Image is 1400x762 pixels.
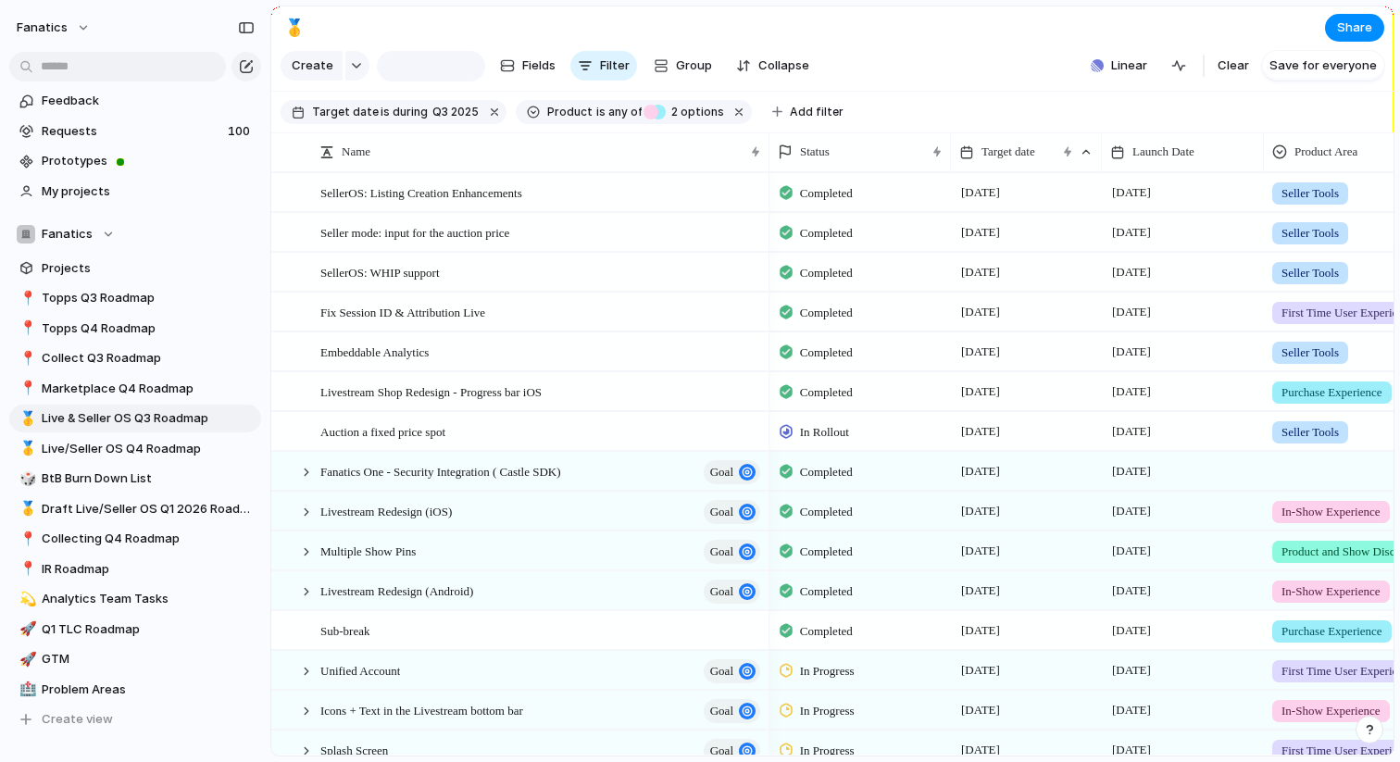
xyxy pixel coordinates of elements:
[9,87,261,115] a: Feedback
[9,118,261,145] a: Requests100
[42,182,255,201] span: My projects
[1107,580,1156,602] span: [DATE]
[42,380,255,398] span: Marketplace Q4 Roadmap
[42,409,255,428] span: Live & Seller OS Q3 Roadmap
[42,440,255,458] span: Live/Seller OS Q4 Roadmap
[9,315,261,343] a: 📍Topps Q4 Roadmap
[42,560,255,579] span: IR Roadmap
[1262,51,1384,81] button: Save for everyone
[1107,341,1156,363] span: [DATE]
[676,56,712,75] span: Group
[390,104,428,120] span: during
[17,319,35,338] button: 📍
[956,301,1005,323] span: [DATE]
[1107,540,1156,562] span: [DATE]
[1218,56,1249,75] span: Clear
[17,469,35,488] button: 🎲
[17,409,35,428] button: 🥇
[1281,423,1339,442] span: Seller Tools
[522,56,556,75] span: Fields
[19,498,32,519] div: 🥇
[9,585,261,613] a: 💫Analytics Team Tasks
[729,51,817,81] button: Collapse
[9,465,261,493] a: 🎲BtB Burn Down List
[42,152,255,170] span: Prototypes
[800,582,853,601] span: Completed
[1281,582,1381,601] span: In-Show Experience
[704,580,760,604] button: goal
[704,500,760,524] button: goal
[280,13,309,43] button: 🥇
[800,383,853,402] span: Completed
[704,540,760,564] button: goal
[342,143,370,161] span: Name
[42,92,255,110] span: Feedback
[381,104,390,120] span: is
[800,543,853,561] span: Completed
[42,469,255,488] span: BtB Burn Down List
[1107,460,1156,482] span: [DATE]
[19,348,32,369] div: 📍
[1083,52,1155,80] button: Linear
[320,341,429,362] span: Embeddable Analytics
[9,435,261,463] a: 🥇Live/Seller OS Q4 Roadmap
[9,405,261,432] a: 🥇Live & Seller OS Q3 Roadmap
[1132,143,1194,161] span: Launch Date
[704,460,760,484] button: goal
[800,264,853,282] span: Completed
[292,56,333,75] span: Create
[956,381,1005,403] span: [DATE]
[19,558,32,580] div: 📍
[320,181,522,203] span: SellerOS: Listing Creation Enhancements
[956,500,1005,522] span: [DATE]
[19,378,32,399] div: 📍
[9,375,261,403] a: 📍Marketplace Q4 Roadmap
[19,618,32,640] div: 🚀
[596,104,606,120] span: is
[956,699,1005,721] span: [DATE]
[320,699,523,720] span: Icons + Text in the Livestream bottom bar
[800,224,853,243] span: Completed
[9,525,261,553] a: 📍Collecting Q4 Roadmap
[1281,224,1339,243] span: Seller Tools
[956,261,1005,283] span: [DATE]
[644,102,728,122] button: 2 options
[1325,14,1384,42] button: Share
[790,104,844,120] span: Add filter
[42,681,255,699] span: Problem Areas
[800,622,853,641] span: Completed
[956,659,1005,681] span: [DATE]
[19,408,32,430] div: 🥇
[320,500,452,521] span: Livestream Redesign (iOS)
[710,459,733,485] span: goal
[19,529,32,550] div: 📍
[710,579,733,605] span: goal
[19,679,32,700] div: 🏥
[956,181,1005,204] span: [DATE]
[8,13,100,43] button: fanatics
[800,143,830,161] span: Status
[9,178,261,206] a: My projects
[1107,420,1156,443] span: [DATE]
[800,662,855,681] span: In Progress
[42,530,255,548] span: Collecting Q4 Roadmap
[281,51,343,81] button: Create
[19,438,32,459] div: 🥇
[1294,143,1357,161] span: Product Area
[320,301,485,322] span: Fix Session ID & Attribution Live
[42,289,255,307] span: Topps Q3 Roadmap
[19,468,32,490] div: 🎲
[17,681,35,699] button: 🏥
[17,380,35,398] button: 📍
[570,51,637,81] button: Filter
[9,344,261,372] a: 📍Collect Q3 Roadmap
[1107,221,1156,244] span: [DATE]
[17,530,35,548] button: 📍
[1281,622,1382,641] span: Purchase Experience
[547,104,593,120] span: Product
